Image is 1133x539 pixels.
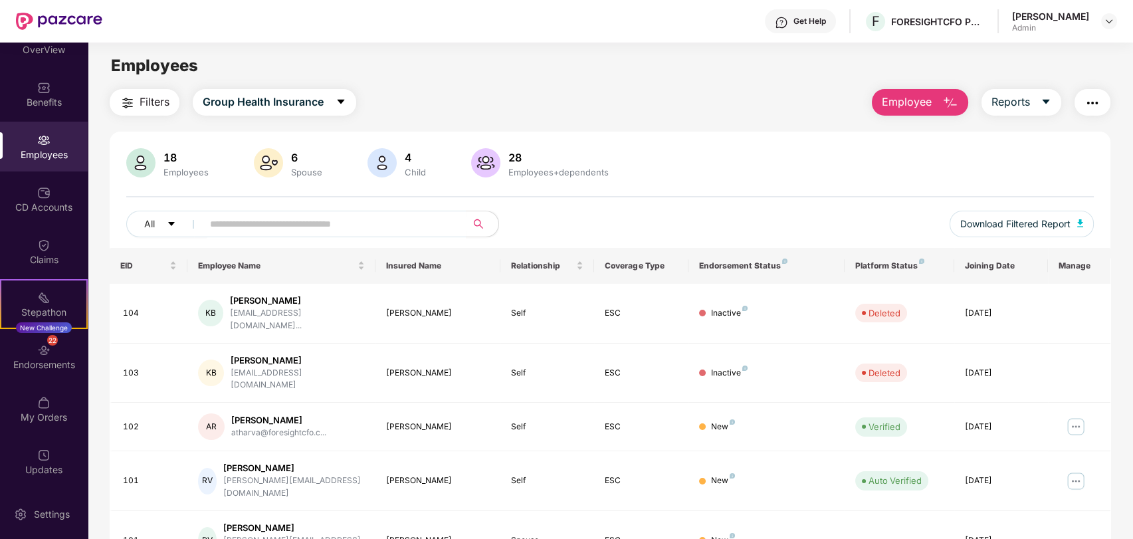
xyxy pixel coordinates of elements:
div: ESC [605,475,677,487]
span: Filters [140,94,169,110]
div: Spouse [288,167,325,177]
img: svg+xml;base64,PHN2ZyB4bWxucz0iaHR0cDovL3d3dy53My5vcmcvMjAwMC9zdmciIHdpZHRoPSI4IiBoZWlnaHQ9IjgiIH... [730,419,735,425]
div: KB [198,360,224,386]
span: EID [120,261,167,271]
div: 101 [123,475,177,487]
div: atharva@foresightcfo.c... [231,427,326,439]
span: caret-down [336,96,346,108]
span: Employee Name [198,261,354,271]
img: svg+xml;base64,PHN2ZyBpZD0iVXBkYXRlZCIgeG1sbnM9Imh0dHA6Ly93d3cudzMub3JnLzIwMDAvc3ZnIiB3aWR0aD0iMj... [37,449,51,462]
img: manageButton [1065,416,1086,437]
div: Endorsement Status [699,261,834,271]
div: 103 [123,367,177,379]
img: svg+xml;base64,PHN2ZyBpZD0iRHJvcGRvd24tMzJ4MzIiIHhtbG5zPSJodHRwOi8vd3d3LnczLm9yZy8yMDAwL3N2ZyIgd2... [1104,16,1114,27]
img: svg+xml;base64,PHN2ZyBpZD0iRW5kb3JzZW1lbnRzIiB4bWxucz0iaHR0cDovL3d3dy53My5vcmcvMjAwMC9zdmciIHdpZH... [37,344,51,357]
div: Get Help [793,16,826,27]
div: New Challenge [16,322,72,333]
div: Settings [30,508,74,521]
div: Child [402,167,429,177]
div: ESC [605,367,677,379]
div: FORESIGHTCFO PRIVATE LIMITED [891,15,984,28]
img: svg+xml;base64,PHN2ZyB4bWxucz0iaHR0cDovL3d3dy53My5vcmcvMjAwMC9zdmciIHdpZHRoPSI4IiBoZWlnaHQ9IjgiIH... [919,259,924,264]
img: svg+xml;base64,PHN2ZyB4bWxucz0iaHR0cDovL3d3dy53My5vcmcvMjAwMC9zdmciIHdpZHRoPSIyNCIgaGVpZ2h0PSIyNC... [120,95,136,111]
div: RV [198,468,217,494]
th: Manage [1048,248,1110,284]
div: Self [511,307,583,320]
span: Group Health Insurance [203,94,324,110]
div: Employees [161,167,211,177]
div: Stepathon [1,306,86,319]
div: [DATE] [965,475,1037,487]
div: [PERSON_NAME] [231,414,326,427]
div: [DATE] [965,367,1037,379]
img: svg+xml;base64,PHN2ZyBpZD0iQmVuZWZpdHMiIHhtbG5zPSJodHRwOi8vd3d3LnczLm9yZy8yMDAwL3N2ZyIgd2lkdGg9Ij... [37,81,51,94]
div: [PERSON_NAME] [386,367,490,379]
div: [PERSON_NAME] [386,307,490,320]
div: [PERSON_NAME][EMAIL_ADDRESS][DOMAIN_NAME] [223,475,365,500]
img: svg+xml;base64,PHN2ZyB4bWxucz0iaHR0cDovL3d3dy53My5vcmcvMjAwMC9zdmciIHhtbG5zOnhsaW5rPSJodHRwOi8vd3... [367,148,397,177]
div: [PERSON_NAME] [223,522,365,534]
span: All [144,217,155,231]
div: Platform Status [855,261,944,271]
div: KB [198,300,223,326]
img: svg+xml;base64,PHN2ZyB4bWxucz0iaHR0cDovL3d3dy53My5vcmcvMjAwMC9zdmciIHdpZHRoPSI4IiBoZWlnaHQ9IjgiIH... [742,366,748,371]
div: ESC [605,421,677,433]
img: svg+xml;base64,PHN2ZyBpZD0iQ2xhaW0iIHhtbG5zPSJodHRwOi8vd3d3LnczLm9yZy8yMDAwL3N2ZyIgd2lkdGg9IjIwIi... [37,239,51,252]
div: [DATE] [965,307,1037,320]
button: Employee [872,89,968,116]
span: caret-down [1041,96,1051,108]
div: [PERSON_NAME] [230,294,365,307]
th: Insured Name [375,248,500,284]
img: svg+xml;base64,PHN2ZyB4bWxucz0iaHR0cDovL3d3dy53My5vcmcvMjAwMC9zdmciIHdpZHRoPSI4IiBoZWlnaHQ9IjgiIH... [742,306,748,311]
img: svg+xml;base64,PHN2ZyB4bWxucz0iaHR0cDovL3d3dy53My5vcmcvMjAwMC9zdmciIHdpZHRoPSI4IiBoZWlnaHQ9IjgiIH... [730,533,735,538]
div: Self [511,421,583,433]
div: Self [511,475,583,487]
img: svg+xml;base64,PHN2ZyB4bWxucz0iaHR0cDovL3d3dy53My5vcmcvMjAwMC9zdmciIHhtbG5zOnhsaW5rPSJodHRwOi8vd3... [471,148,500,177]
div: [PERSON_NAME] [386,421,490,433]
span: Reports [991,94,1030,110]
th: Coverage Type [594,248,688,284]
span: search [466,219,492,229]
div: [EMAIL_ADDRESS][DOMAIN_NAME]... [230,307,365,332]
img: manageButton [1065,471,1086,492]
button: Reportscaret-down [981,89,1061,116]
img: svg+xml;base64,PHN2ZyB4bWxucz0iaHR0cDovL3d3dy53My5vcmcvMjAwMC9zdmciIHhtbG5zOnhsaW5rPSJodHRwOi8vd3... [126,148,155,177]
img: svg+xml;base64,PHN2ZyB4bWxucz0iaHR0cDovL3d3dy53My5vcmcvMjAwMC9zdmciIHdpZHRoPSIyMSIgaGVpZ2h0PSIyMC... [37,291,51,304]
span: caret-down [167,219,176,230]
div: Deleted [869,306,900,320]
img: svg+xml;base64,PHN2ZyB4bWxucz0iaHR0cDovL3d3dy53My5vcmcvMjAwMC9zdmciIHhtbG5zOnhsaW5rPSJodHRwOi8vd3... [942,95,958,111]
img: svg+xml;base64,PHN2ZyBpZD0iRW1wbG95ZWVzIiB4bWxucz0iaHR0cDovL3d3dy53My5vcmcvMjAwMC9zdmciIHdpZHRoPS... [37,134,51,147]
div: [DATE] [965,421,1037,433]
button: Filters [110,89,179,116]
img: svg+xml;base64,PHN2ZyBpZD0iU2V0dGluZy0yMHgyMCIgeG1sbnM9Imh0dHA6Ly93d3cudzMub3JnLzIwMDAvc3ZnIiB3aW... [14,508,27,521]
th: Joining Date [954,248,1048,284]
span: Relationship [511,261,573,271]
div: Verified [869,420,900,433]
span: F [872,13,880,29]
img: svg+xml;base64,PHN2ZyBpZD0iTXlfT3JkZXJzIiBkYXRhLW5hbWU9Ik15IE9yZGVycyIgeG1sbnM9Imh0dHA6Ly93d3cudz... [37,396,51,409]
div: Employees+dependents [506,167,611,177]
div: 102 [123,421,177,433]
div: [EMAIL_ADDRESS][DOMAIN_NAME] [231,367,365,392]
div: Admin [1012,23,1089,33]
div: Inactive [711,367,748,379]
th: Employee Name [187,248,375,284]
img: svg+xml;base64,PHN2ZyB4bWxucz0iaHR0cDovL3d3dy53My5vcmcvMjAwMC9zdmciIHdpZHRoPSI4IiBoZWlnaHQ9IjgiIH... [730,473,735,479]
button: Download Filtered Report [950,211,1094,237]
div: New [711,421,735,433]
div: Inactive [711,307,748,320]
div: 22 [47,335,58,346]
span: Employee [882,94,932,110]
img: svg+xml;base64,PHN2ZyBpZD0iQ0RfQWNjb3VudHMiIGRhdGEtbmFtZT0iQ0QgQWNjb3VudHMiIHhtbG5zPSJodHRwOi8vd3... [37,186,51,199]
span: Employees [111,56,198,75]
div: [PERSON_NAME] [386,475,490,487]
div: 28 [506,151,611,164]
div: AR [198,413,225,440]
span: Download Filtered Report [960,217,1071,231]
img: svg+xml;base64,PHN2ZyBpZD0iSGVscC0zMngzMiIgeG1sbnM9Imh0dHA6Ly93d3cudzMub3JnLzIwMDAvc3ZnIiB3aWR0aD... [775,16,788,29]
div: Auto Verified [869,474,922,487]
div: [PERSON_NAME] [1012,10,1089,23]
img: svg+xml;base64,PHN2ZyB4bWxucz0iaHR0cDovL3d3dy53My5vcmcvMjAwMC9zdmciIHhtbG5zOnhsaW5rPSJodHRwOi8vd3... [254,148,283,177]
th: EID [110,248,188,284]
button: Group Health Insurancecaret-down [193,89,356,116]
